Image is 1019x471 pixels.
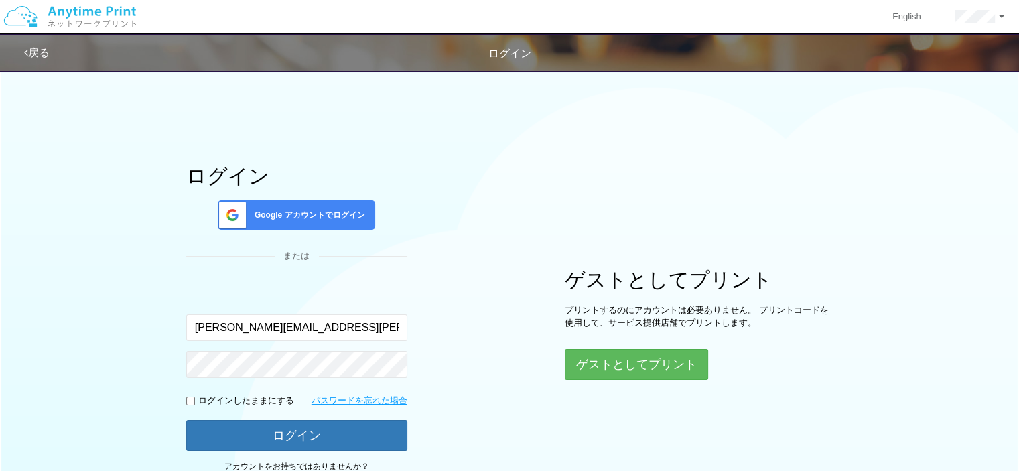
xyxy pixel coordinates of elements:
p: プリントするのにアカウントは必要ありません。 プリントコードを使用して、サービス提供店舗でプリントします。 [565,304,833,329]
span: ログイン [488,48,531,59]
div: または [186,250,407,263]
a: パスワードを忘れた場合 [312,395,407,407]
h1: ゲストとしてプリント [565,269,833,291]
p: ログインしたままにする [198,395,294,407]
button: ゲストとしてプリント [565,349,708,380]
span: Google アカウントでログイン [249,210,365,221]
a: 戻る [24,47,50,58]
h1: ログイン [186,165,407,187]
button: ログイン [186,420,407,451]
input: メールアドレス [186,314,407,341]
